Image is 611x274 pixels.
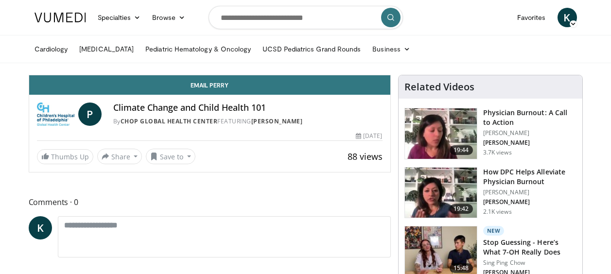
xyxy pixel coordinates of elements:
[483,167,576,187] h3: How DPC Helps Alleviate Physician Burnout
[73,39,140,59] a: [MEDICAL_DATA]
[348,151,383,162] span: 88 views
[29,75,390,95] a: Email Perry
[92,8,147,27] a: Specialties
[511,8,552,27] a: Favorites
[29,196,391,208] span: Comments 0
[483,149,512,156] p: 3.7K views
[78,103,102,126] a: P
[209,6,403,29] input: Search topics, interventions
[483,238,576,257] h3: Stop Guessing - Here’s What 7-OH Really Does
[121,117,218,125] a: CHOP Global Health Center
[483,188,576,196] p: [PERSON_NAME]
[450,263,473,273] span: 15:48
[404,81,474,93] h4: Related Videos
[146,8,191,27] a: Browse
[404,108,576,159] a: 19:44 Physician Burnout: A Call to Action [PERSON_NAME] [PERSON_NAME] 3.7K views
[35,13,86,22] img: VuMedi Logo
[251,117,303,125] a: [PERSON_NAME]
[483,139,576,147] p: [PERSON_NAME]
[356,132,382,140] div: [DATE]
[140,39,257,59] a: Pediatric Hematology & Oncology
[405,168,477,218] img: 8c03ed1f-ed96-42cb-9200-2a88a5e9b9ab.150x105_q85_crop-smart_upscale.jpg
[257,39,367,59] a: UCSD Pediatrics Grand Rounds
[404,167,576,219] a: 19:42 How DPC Helps Alleviate Physician Burnout [PERSON_NAME] [PERSON_NAME] 2.1K views
[483,198,576,206] p: [PERSON_NAME]
[483,226,505,236] p: New
[450,204,473,214] span: 19:42
[450,145,473,155] span: 19:44
[97,149,142,164] button: Share
[483,259,576,267] p: Sing Ping Chow
[37,149,93,164] a: Thumbs Up
[483,129,576,137] p: [PERSON_NAME]
[483,108,576,127] h3: Physician Burnout: A Call to Action
[405,108,477,159] img: ae962841-479a-4fc3-abd9-1af602e5c29c.150x105_q85_crop-smart_upscale.jpg
[146,149,195,164] button: Save to
[367,39,416,59] a: Business
[483,208,512,216] p: 2.1K views
[37,103,74,126] img: CHOP Global Health Center
[558,8,577,27] a: K
[29,39,74,59] a: Cardiology
[29,216,52,240] a: K
[113,103,383,113] h4: Climate Change and Child Health 101
[113,117,383,126] div: By FEATURING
